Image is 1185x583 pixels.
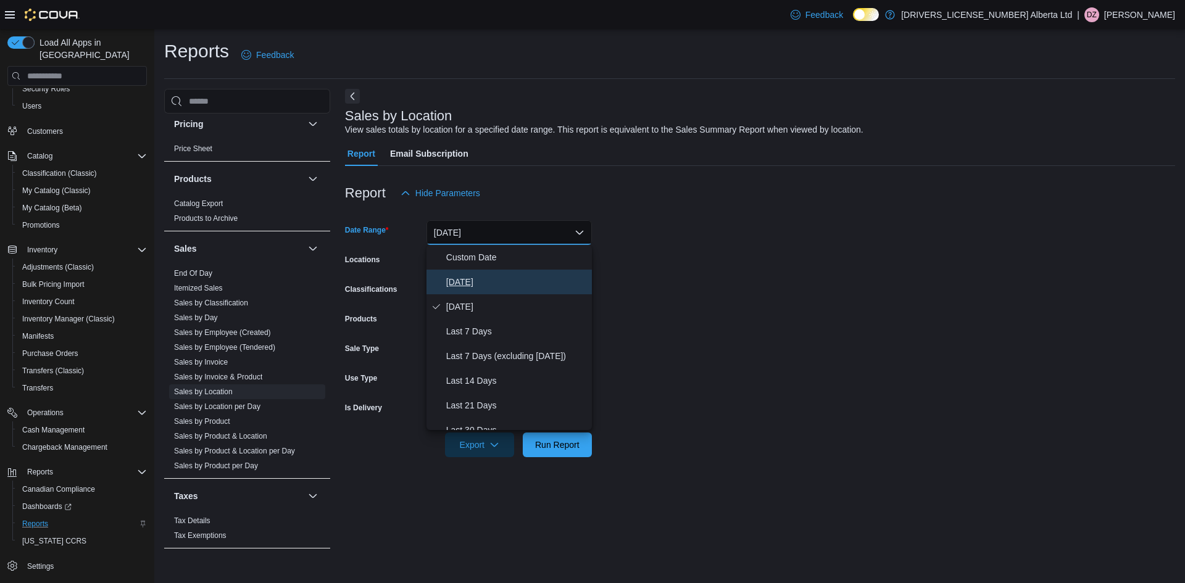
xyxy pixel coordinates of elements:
span: Sales by Location [174,387,233,397]
button: Export [445,432,514,457]
label: Is Delivery [345,403,382,413]
a: Transfers [17,381,58,395]
span: Classification (Classic) [17,166,147,181]
a: Products to Archive [174,214,238,223]
a: Bulk Pricing Import [17,277,89,292]
span: Feedback [805,9,843,21]
span: Sales by Invoice & Product [174,372,262,382]
span: Washington CCRS [17,534,147,548]
span: Inventory [27,245,57,255]
span: Bulk Pricing Import [22,279,85,289]
label: Locations [345,255,380,265]
a: Inventory Manager (Classic) [17,312,120,326]
button: My Catalog (Classic) [12,182,152,199]
span: Export [452,432,507,457]
span: Security Roles [22,84,70,94]
span: Adjustments (Classic) [22,262,94,272]
button: Reports [12,515,152,532]
a: Manifests [17,329,59,344]
button: Taxes [306,489,320,503]
span: Sales by Product [174,416,230,426]
button: Settings [2,557,152,575]
button: Hide Parameters [396,181,485,205]
a: Sales by Product [174,417,230,426]
span: Inventory Manager (Classic) [17,312,147,326]
label: Use Type [345,373,377,383]
span: Sales by Employee (Tendered) [174,342,275,352]
div: View sales totals by location for a specified date range. This report is equivalent to the Sales ... [345,123,863,136]
span: My Catalog (Classic) [22,186,91,196]
div: Select listbox [426,245,592,430]
p: | [1077,7,1079,22]
span: Inventory Manager (Classic) [22,314,115,324]
a: Dashboards [17,499,77,514]
img: Cova [25,9,80,21]
label: Classifications [345,284,397,294]
a: Sales by Location per Day [174,402,260,411]
a: Sales by Invoice & Product [174,373,262,381]
span: Manifests [17,329,147,344]
span: Catalog Export [174,199,223,209]
a: Sales by Day [174,313,218,322]
span: Run Report [535,439,580,451]
span: Last 21 Days [446,398,587,413]
span: Canadian Compliance [17,482,147,497]
a: Classification (Classic) [17,166,102,181]
button: Sales [306,241,320,256]
span: Reports [17,516,147,531]
span: Reports [22,465,147,479]
h3: Sales by Location [345,109,452,123]
button: My Catalog (Beta) [12,199,152,217]
span: Reports [27,467,53,477]
button: Inventory Count [12,293,152,310]
a: Sales by Product & Location per Day [174,447,295,455]
span: Promotions [22,220,60,230]
a: Sales by Location [174,387,233,396]
div: Products [164,196,330,231]
span: Last 14 Days [446,373,587,388]
span: Report [347,141,375,166]
span: Last 7 Days [446,324,587,339]
button: Reports [22,465,58,479]
span: Inventory Count [22,297,75,307]
a: Tax Details [174,516,210,525]
a: Dashboards [12,498,152,515]
button: Sales [174,242,303,255]
a: Canadian Compliance [17,482,100,497]
a: Settings [22,559,59,574]
span: Purchase Orders [22,349,78,358]
button: Operations [22,405,69,420]
span: End Of Day [174,268,212,278]
button: Catalog [22,149,57,163]
a: Reports [17,516,53,531]
div: Taxes [164,513,330,548]
button: Products [306,172,320,186]
span: Purchase Orders [17,346,147,361]
span: Operations [22,405,147,420]
span: Last 7 Days (excluding [DATE]) [446,349,587,363]
a: Sales by Classification [174,299,248,307]
span: Products to Archive [174,213,238,223]
a: Transfers (Classic) [17,363,89,378]
a: Users [17,99,46,114]
button: Reports [2,463,152,481]
p: [DRIVERS_LICENSE_NUMBER] Alberta Ltd [901,7,1072,22]
a: End Of Day [174,269,212,278]
button: Chargeback Management [12,439,152,456]
span: Canadian Compliance [22,484,95,494]
a: Inventory Count [17,294,80,309]
a: Sales by Product per Day [174,461,258,470]
h1: Reports [164,39,229,64]
span: Last 30 Days [446,423,587,437]
span: Hide Parameters [415,187,480,199]
button: Promotions [12,217,152,234]
a: Customers [22,124,68,139]
span: Sales by Day [174,313,218,323]
span: [DATE] [446,299,587,314]
span: My Catalog (Beta) [17,201,147,215]
button: Classification (Classic) [12,165,152,182]
button: Operations [2,404,152,421]
button: Customers [2,122,152,140]
span: Transfers [17,381,147,395]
